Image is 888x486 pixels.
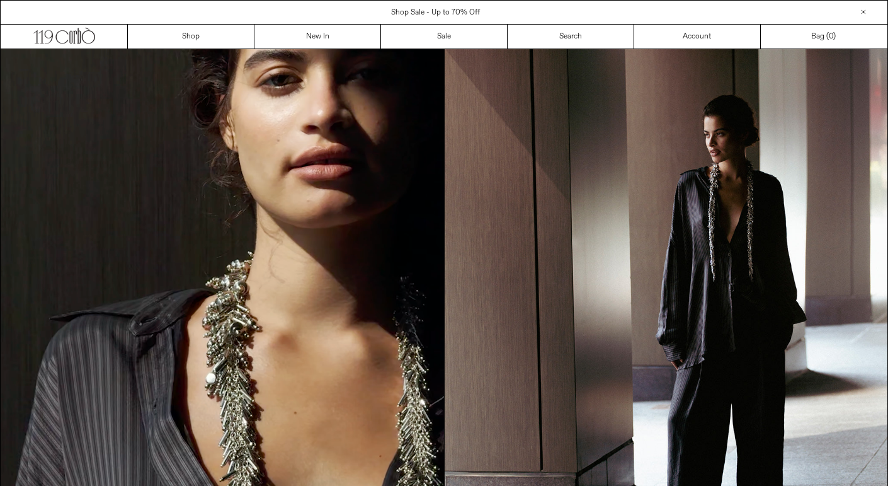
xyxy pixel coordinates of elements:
span: 0 [829,32,833,42]
a: New In [254,25,381,49]
a: Account [634,25,761,49]
a: Shop [128,25,254,49]
a: Sale [381,25,508,49]
a: Shop Sale - Up to 70% Off [391,8,480,18]
span: ) [829,31,836,42]
a: Bag () [761,25,887,49]
a: Search [508,25,634,49]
